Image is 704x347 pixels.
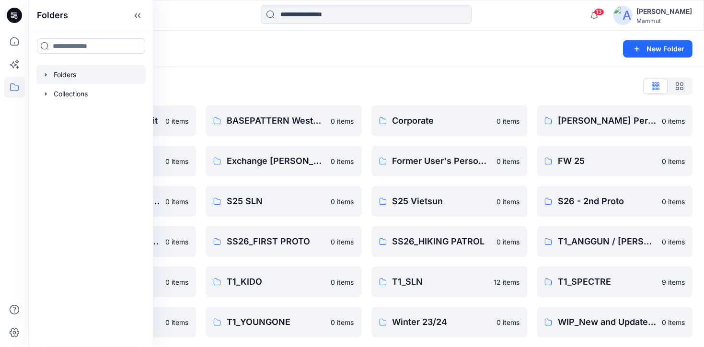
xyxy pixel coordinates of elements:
[636,17,692,24] div: Mammut
[227,315,325,329] p: T1_YOUNGONE
[371,105,527,136] a: Corporate0 items
[662,197,685,207] p: 0 items
[206,105,361,136] a: BASEPATTERN Western Fit0 items
[496,317,519,327] p: 0 items
[165,197,188,207] p: 0 items
[537,266,692,297] a: T1_SPECTRE9 items
[537,186,692,217] a: S26 - 2nd Proto0 items
[392,275,488,289] p: T1_SLN
[206,186,361,217] a: S25 SLN0 items
[371,186,527,217] a: S25 Vietsun0 items
[206,146,361,176] a: Exchange [PERSON_NAME] & [PERSON_NAME]0 items
[496,116,519,126] p: 0 items
[496,156,519,166] p: 0 items
[371,266,527,297] a: T1_SLN12 items
[662,116,685,126] p: 0 items
[558,154,656,168] p: FW 25
[537,146,692,176] a: FW 250 items
[594,8,604,16] span: 13
[496,197,519,207] p: 0 items
[331,237,354,247] p: 0 items
[613,6,633,25] img: avatar
[662,237,685,247] p: 0 items
[662,156,685,166] p: 0 items
[165,317,188,327] p: 0 items
[558,315,656,329] p: WIP_New and Updated Base Pattern
[494,277,519,287] p: 12 items
[392,235,491,248] p: SS26_HIKING PATROL
[392,154,491,168] p: Former User's Personal Zone
[371,226,527,257] a: SS26_HIKING PATROL0 items
[636,6,692,17] div: [PERSON_NAME]
[227,275,325,289] p: T1_KIDO
[165,237,188,247] p: 0 items
[623,40,692,58] button: New Folder
[206,226,361,257] a: SS26_FIRST PROTO0 items
[392,114,491,127] p: Corporate
[331,116,354,126] p: 0 items
[331,317,354,327] p: 0 items
[558,235,656,248] p: T1_ANGGUN / [PERSON_NAME]
[165,116,188,126] p: 0 items
[496,237,519,247] p: 0 items
[227,154,325,168] p: Exchange [PERSON_NAME] & [PERSON_NAME]
[537,105,692,136] a: [PERSON_NAME] Personal Zone0 items
[662,317,685,327] p: 0 items
[558,114,656,127] p: [PERSON_NAME] Personal Zone
[558,195,656,208] p: S26 - 2nd Proto
[206,266,361,297] a: T1_KIDO0 items
[537,226,692,257] a: T1_ANGGUN / [PERSON_NAME]0 items
[227,195,325,208] p: S25 SLN
[558,275,656,289] p: T1_SPECTRE
[227,235,325,248] p: SS26_FIRST PROTO
[331,277,354,287] p: 0 items
[371,307,527,337] a: Winter 23/240 items
[206,307,361,337] a: T1_YOUNGONE0 items
[371,146,527,176] a: Former User's Personal Zone0 items
[392,195,491,208] p: S25 Vietsun
[165,277,188,287] p: 0 items
[165,156,188,166] p: 0 items
[331,197,354,207] p: 0 items
[392,315,491,329] p: Winter 23/24
[331,156,354,166] p: 0 items
[227,114,325,127] p: BASEPATTERN Western Fit
[662,277,685,287] p: 9 items
[537,307,692,337] a: WIP_New and Updated Base Pattern0 items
